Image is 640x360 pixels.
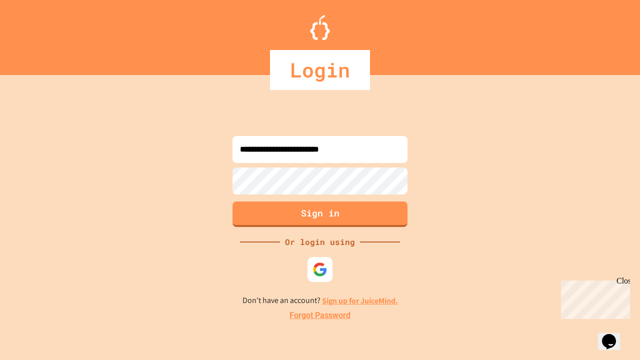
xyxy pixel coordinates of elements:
img: Logo.svg [310,15,330,40]
div: Login [270,50,370,90]
button: Sign in [232,201,407,227]
div: Or login using [280,236,360,248]
iframe: chat widget [598,320,630,350]
iframe: chat widget [557,276,630,319]
div: Chat with us now!Close [4,4,69,63]
img: google-icon.svg [312,262,327,277]
a: Sign up for JuiceMind. [322,295,398,306]
a: Forgot Password [289,309,350,321]
p: Don't have an account? [242,294,398,307]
